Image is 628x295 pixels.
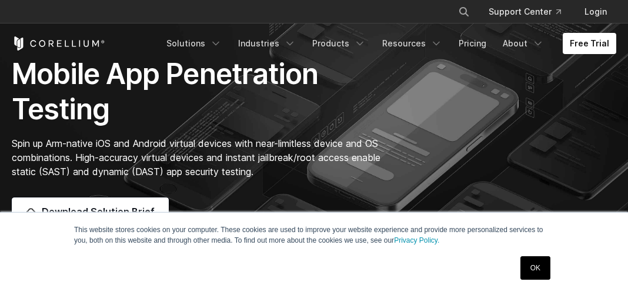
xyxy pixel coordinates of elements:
span: Download Solution Brief [42,205,155,219]
div: Navigation Menu [444,1,616,22]
a: Download Solution Brief [12,197,169,226]
div: Navigation Menu [159,33,616,54]
a: Free Trial [563,33,616,54]
a: Resources [375,33,449,54]
span: Spin up Arm-native iOS and Android virtual devices with near-limitless device and OS combinations... [12,138,380,177]
p: This website stores cookies on your computer. These cookies are used to improve your website expe... [74,224,554,246]
a: Industries [231,33,303,54]
a: About [496,33,551,54]
a: Privacy Policy. [394,236,439,244]
a: Products [305,33,373,54]
a: Support Center [479,1,570,22]
a: Solutions [159,33,229,54]
h1: Mobile App Penetration Testing [12,56,407,127]
button: Search [453,1,475,22]
a: Corellium Home [12,36,105,51]
a: Pricing [452,33,493,54]
a: Login [575,1,616,22]
a: OK [520,256,550,280]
